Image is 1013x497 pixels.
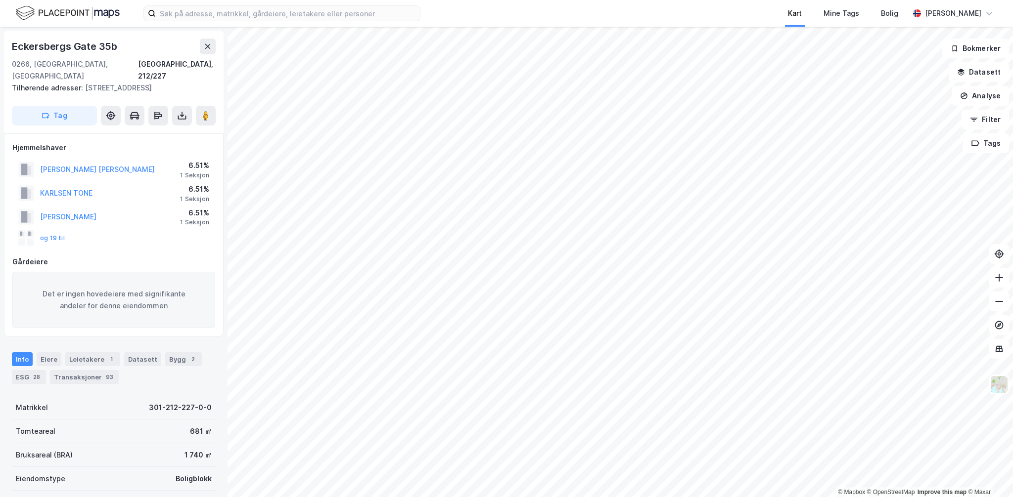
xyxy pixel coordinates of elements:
[12,256,215,268] div: Gårdeiere
[37,352,61,366] div: Eiere
[190,425,212,437] div: 681 ㎡
[838,489,865,496] a: Mapbox
[16,402,48,414] div: Matrikkel
[65,352,120,366] div: Leietakere
[16,4,120,22] img: logo.f888ab2527a4732fd821a326f86c7f29.svg
[180,183,209,195] div: 6.51%
[12,106,97,125] button: Tag
[12,370,46,384] div: ESG
[180,218,209,226] div: 1 Seksjon
[106,354,116,364] div: 1
[867,489,915,496] a: OpenStreetMap
[881,7,898,19] div: Bolig
[824,7,859,19] div: Mine Tags
[180,195,209,203] div: 1 Seksjon
[952,86,1009,106] button: Analyse
[176,473,212,485] div: Boligblokk
[925,7,981,19] div: [PERSON_NAME]
[184,449,212,461] div: 1 740 ㎡
[990,375,1009,394] img: Z
[918,489,967,496] a: Improve this map
[156,6,420,21] input: Søk på adresse, matrikkel, gårdeiere, leietakere eller personer
[50,370,119,384] div: Transaksjoner
[165,352,202,366] div: Bygg
[16,449,73,461] div: Bruksareal (BRA)
[12,58,138,82] div: 0266, [GEOGRAPHIC_DATA], [GEOGRAPHIC_DATA]
[31,372,42,382] div: 28
[12,142,215,154] div: Hjemmelshaver
[180,160,209,171] div: 6.51%
[964,450,1013,497] div: Kontrollprogram for chat
[12,272,215,328] div: Det er ingen hovedeiere med signifikante andeler for denne eiendommen
[124,352,161,366] div: Datasett
[788,7,802,19] div: Kart
[188,354,198,364] div: 2
[149,402,212,414] div: 301-212-227-0-0
[138,58,216,82] div: [GEOGRAPHIC_DATA], 212/227
[963,133,1009,153] button: Tags
[12,82,208,94] div: [STREET_ADDRESS]
[16,473,65,485] div: Eiendomstype
[12,39,119,54] div: Eckersbergs Gate 35b
[949,62,1009,82] button: Datasett
[180,207,209,219] div: 6.51%
[962,110,1009,129] button: Filter
[180,171,209,179] div: 1 Seksjon
[942,39,1009,58] button: Bokmerker
[104,372,115,382] div: 93
[12,352,33,366] div: Info
[964,450,1013,497] iframe: Chat Widget
[12,83,85,92] span: Tilhørende adresser:
[16,425,55,437] div: Tomteareal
